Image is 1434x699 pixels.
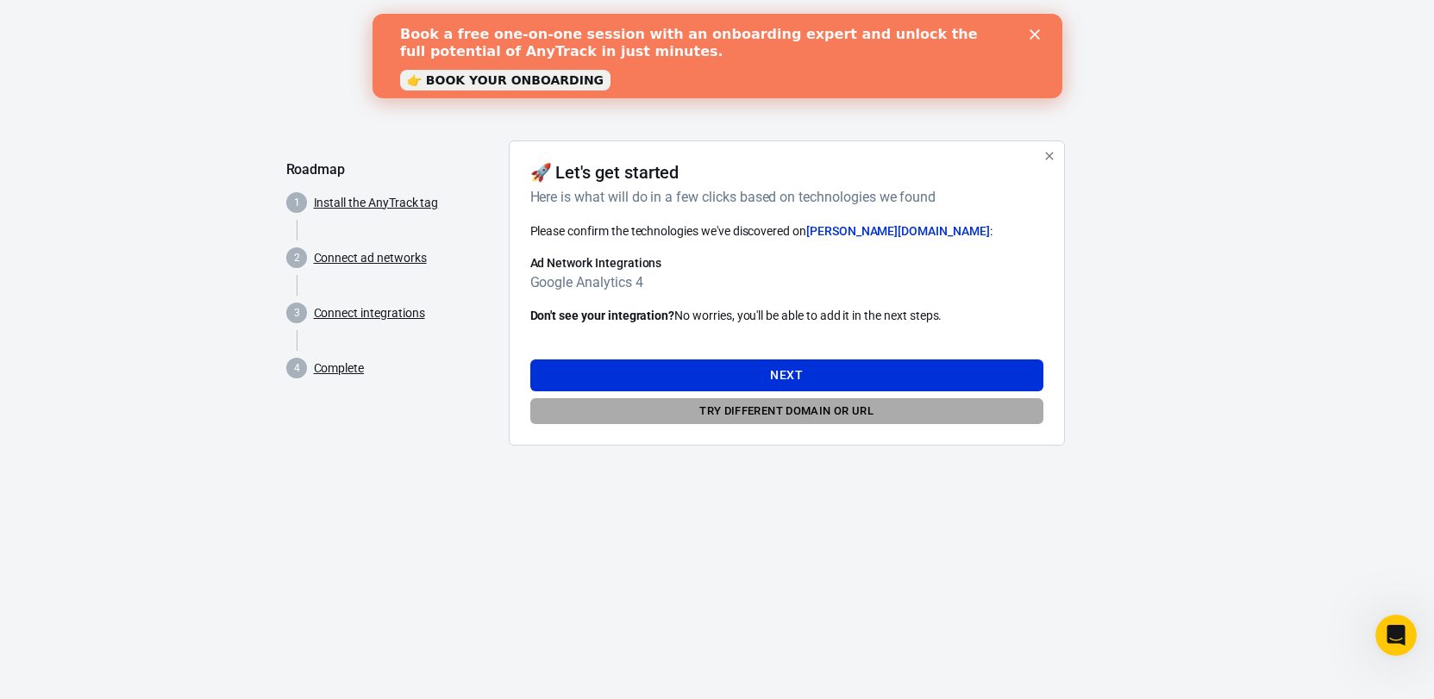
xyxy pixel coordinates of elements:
h4: 🚀 Let's get started [530,162,679,183]
text: 1 [293,197,299,209]
strong: Don't see your integration? [530,309,675,322]
h6: Here is what will do in a few clicks based on technologies we found [530,186,1036,208]
text: 2 [293,252,299,264]
iframe: Intercom live chat banner [373,14,1062,98]
button: Next [530,359,1043,391]
h5: Roadmap [286,161,495,178]
text: 4 [293,362,299,374]
a: Complete [314,359,365,378]
a: Install the AnyTrack tag [314,194,439,212]
div: Close [657,16,674,26]
h6: Ad Network Integrations [530,254,1043,271]
iframe: Intercom live chat [1375,615,1417,656]
text: 3 [293,307,299,319]
a: Connect ad networks [314,249,427,267]
h6: Google Analytics 4 [530,271,1043,293]
a: Connect integrations [314,304,425,322]
p: No worries, you'll be able to add it in the next steps. [530,307,1043,325]
span: Please confirm the technologies we've discovered on : [530,224,993,238]
span: [PERSON_NAME][DOMAIN_NAME] [806,224,990,238]
button: Try different domain or url [530,398,1043,425]
div: AnyTrack [286,28,1149,58]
